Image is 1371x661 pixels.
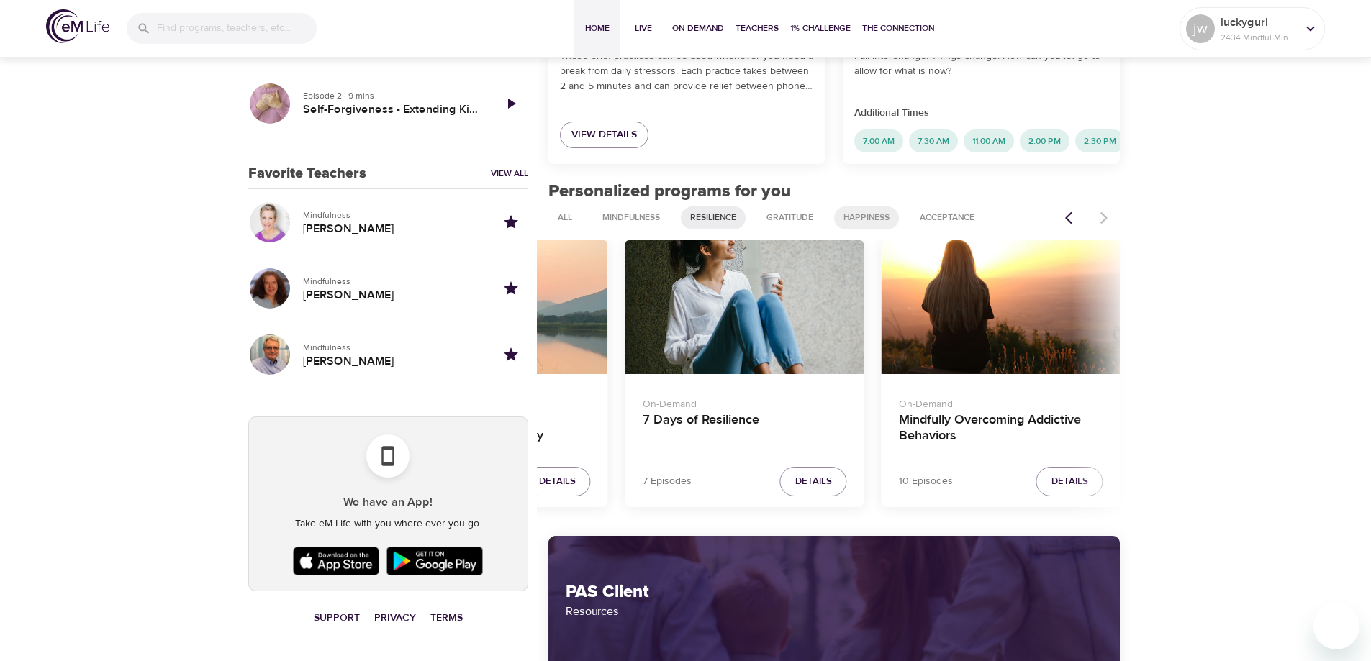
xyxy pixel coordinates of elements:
[303,341,482,354] p: Mindfulness
[854,129,903,152] div: 7:00 AM
[681,206,746,229] div: Resilience
[909,135,958,147] span: 7:30 AM
[758,211,822,224] span: Gratitude
[248,165,366,182] h3: Favorite Teachers
[911,211,983,224] span: Acceptance
[314,611,360,624] a: Support
[386,412,591,447] h4: Mindfulness-Based [MEDICAL_DATA] Recovery
[560,49,814,94] p: These brief practices can be used whenever you need a break from daily stressors. Each practice t...
[672,21,724,36] span: On-Demand
[303,102,482,117] h5: Self-Forgiveness - Extending Kindness to Yourself
[899,412,1103,447] h4: Mindfully Overcoming Addictive Behaviors
[594,211,669,224] span: Mindfulness
[854,135,903,147] span: 7:00 AM
[964,129,1014,152] div: 11:00 AM
[157,13,317,44] input: Find programs, teachers, etc...
[248,267,291,310] button: Profile for Cindy Gittleman
[909,129,958,152] div: 7:30 AM
[303,209,482,222] p: Mindfulness
[882,240,1121,374] button: Mindfully Overcoming Addictive Behaviors
[303,354,482,369] h5: [PERSON_NAME]
[834,206,899,229] div: Happiness
[625,240,864,374] button: 7 Days of Resilience
[261,516,516,532] p: Take eM Life with you where ever you go.
[303,222,482,237] h5: [PERSON_NAME]
[835,211,898,224] span: Happiness
[643,391,847,412] p: On-Demand
[571,126,637,144] span: View Details
[854,106,1108,121] p: Additional Times
[366,608,368,628] li: ·
[430,611,463,624] a: Terms
[795,473,832,490] span: Details
[643,474,692,489] p: 7 Episodes
[491,168,528,180] a: View All
[854,49,1108,79] p: Fall Into Change: Things change: How can you let go to allow for what is now?
[539,473,576,490] span: Details
[1186,14,1215,43] div: jw
[383,543,487,579] img: Google Play Store
[682,211,745,224] span: Resilience
[1020,129,1069,152] div: 2:00 PM
[964,135,1014,147] span: 11:00 AM
[580,21,615,36] span: Home
[261,495,516,510] h5: We have an App!
[780,467,847,496] button: Details
[643,412,847,447] h4: 7 Days of Resilience
[46,9,109,43] img: logo
[1051,473,1088,490] span: Details
[566,582,1103,603] h2: PAS Client
[1036,467,1103,496] button: Details
[1221,31,1297,44] p: 2434 Mindful Minutes
[757,206,823,229] div: Gratitude
[248,82,291,125] button: Self-Forgiveness - Extending Kindness to Yourself
[1221,14,1297,31] p: luckygurl
[548,206,582,229] div: All
[1056,202,1088,234] button: Previous items
[1313,603,1359,649] iframe: Button to launch messaging window
[248,201,291,244] button: Profile for Kelly Barron
[1020,135,1069,147] span: 2:00 PM
[289,543,383,579] img: Apple App Store
[248,608,528,628] nav: breadcrumb
[862,21,934,36] span: The Connection
[422,608,425,628] li: ·
[899,391,1103,412] p: On-Demand
[303,288,482,303] h5: [PERSON_NAME]
[524,467,591,496] button: Details
[1075,129,1125,152] div: 2:30 PM
[549,211,581,224] span: All
[1075,135,1125,147] span: 2:30 PM
[899,474,953,489] p: 10 Episodes
[369,240,608,374] button: Mindfulness-Based Cancer Recovery
[386,391,591,412] p: On-Demand
[626,21,661,36] span: Live
[303,275,482,288] p: Mindfulness
[790,21,851,36] span: 1% Challenge
[910,206,984,229] div: Acceptance
[593,206,669,229] div: Mindfulness
[494,86,528,121] a: Play Episode
[374,611,416,624] a: Privacy
[560,122,648,148] a: View Details
[548,181,1121,202] h2: Personalized programs for you
[566,603,1103,620] p: Resources
[303,89,482,102] p: Episode 2 · 9 mins
[736,21,779,36] span: Teachers
[248,333,291,376] button: Profile for Roger Nolan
